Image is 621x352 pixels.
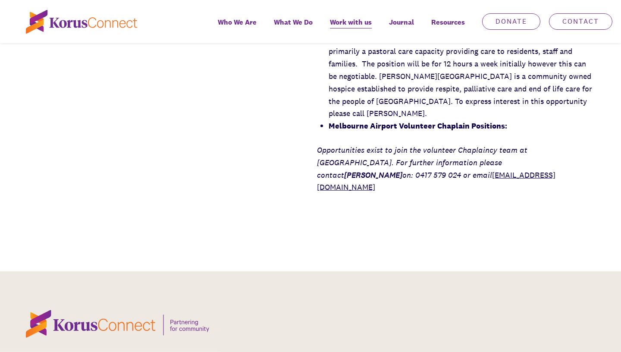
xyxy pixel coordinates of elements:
[317,145,527,180] em: Opportunities exist to join the volunteer Chaplaincy team at [GEOGRAPHIC_DATA]. For further infor...
[26,10,137,34] img: korus-connect%2Fc5177985-88d5-491d-9cd7-4a1febad1357_logo.svg
[321,12,380,43] a: Work with us
[209,12,265,43] a: Who We Are
[218,16,257,28] span: Who We Are
[329,21,595,120] li: We are seeking a Community [DEMOGRAPHIC_DATA] to work at [PERSON_NAME][GEOGRAPHIC_DATA] in primar...
[549,13,612,30] a: Contact
[389,16,414,28] span: Journal
[330,16,372,28] span: Work with us
[423,12,474,43] div: Resources
[274,16,313,28] span: What We Do
[265,12,321,43] a: What We Do
[344,170,402,180] strong: [PERSON_NAME]
[380,12,423,43] a: Journal
[329,121,507,131] strong: Melbourne Airport Volunteer Chaplain Positions:
[26,310,209,338] img: korus-connect%2F3bb1268c-e78d-4311-9d6e-a58205fa809b_logo-tagline.svg
[482,13,540,30] a: Donate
